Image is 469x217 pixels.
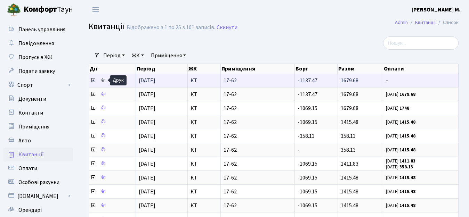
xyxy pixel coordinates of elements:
[18,165,37,172] span: Оплати
[139,188,155,195] span: [DATE]
[3,106,73,120] a: Контакти
[341,188,358,195] span: 1415.48
[191,106,218,111] span: КТ
[110,75,127,85] div: Друк
[89,64,136,74] th: Дії
[341,132,356,140] span: 358.13
[399,202,415,209] b: 1415.48
[191,92,218,97] span: КТ
[298,77,317,84] span: -1137.47
[395,19,408,26] a: Admin
[3,175,73,189] a: Особові рахунки
[224,106,291,111] span: 17-62
[18,137,31,144] span: Авто
[139,105,155,112] span: [DATE]
[139,132,155,140] span: [DATE]
[224,92,291,97] span: 17-62
[18,67,55,75] span: Подати заявку
[89,20,125,33] span: Квитанції
[139,77,155,84] span: [DATE]
[298,174,317,182] span: -1069.15
[295,64,338,74] th: Борг
[224,78,291,83] span: 17-62
[224,161,291,167] span: 17-62
[139,91,155,98] span: [DATE]
[341,91,358,98] span: 1679.68
[386,78,455,83] span: -
[18,178,59,186] span: Особові рахунки
[341,77,358,84] span: 1679.68
[385,15,469,30] nav: breadcrumb
[386,164,413,170] small: [DATE]:
[298,146,300,154] span: -
[129,50,147,61] a: ЖК
[18,26,65,33] span: Панель управління
[298,160,317,168] span: -1069.15
[100,50,128,61] a: Період
[139,146,155,154] span: [DATE]
[399,158,415,164] b: 1411.83
[386,105,409,111] small: [DATE]:
[18,53,52,61] span: Пропуск в ЖК
[341,160,358,168] span: 1411.83
[139,174,155,182] span: [DATE]
[18,151,44,158] span: Квитанції
[383,64,459,74] th: Оплати
[399,91,415,98] b: 1679.68
[399,119,415,125] b: 1415.48
[386,91,415,98] small: [DATE]:
[221,64,294,74] th: Приміщення
[341,105,358,112] span: 1679.68
[139,118,155,126] span: [DATE]
[191,161,218,167] span: КТ
[341,118,358,126] span: 1415.48
[386,175,415,181] small: [DATE]:
[338,64,383,74] th: Разом
[224,175,291,181] span: 17-62
[3,64,73,78] a: Подати заявку
[136,64,188,74] th: Період
[386,133,415,139] small: [DATE]:
[18,206,42,214] span: Орендарі
[24,4,57,15] b: Комфорт
[224,203,291,208] span: 17-62
[3,189,73,203] a: [DOMAIN_NAME]
[399,105,409,111] b: 1748
[217,24,237,31] a: Скинути
[3,148,73,161] a: Квитанції
[7,3,21,17] img: logo.png
[18,40,54,47] span: Повідомлення
[191,175,218,181] span: КТ
[224,133,291,139] span: 17-62
[24,4,73,16] span: Таун
[341,202,358,209] span: 1415.48
[399,175,415,181] b: 1415.48
[298,202,317,209] span: -1069.15
[386,189,415,195] small: [DATE]:
[148,50,189,61] a: Приміщення
[191,119,218,125] span: КТ
[87,4,104,15] button: Переключити навігацію
[191,189,218,194] span: КТ
[298,105,317,112] span: -1069.15
[3,36,73,50] a: Повідомлення
[224,119,291,125] span: 17-62
[191,147,218,153] span: КТ
[3,120,73,134] a: Приміщення
[139,202,155,209] span: [DATE]
[298,188,317,195] span: -1069.15
[298,118,317,126] span: -1069.15
[3,134,73,148] a: Авто
[18,95,46,103] span: Документи
[191,78,218,83] span: КТ
[412,6,461,14] a: [PERSON_NAME] М.
[383,36,459,50] input: Пошук...
[386,158,415,164] small: [DATE]:
[191,203,218,208] span: КТ
[139,160,155,168] span: [DATE]
[3,203,73,217] a: Орендарі
[399,189,415,195] b: 1415.48
[386,147,415,153] small: [DATE]:
[415,19,436,26] a: Квитанції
